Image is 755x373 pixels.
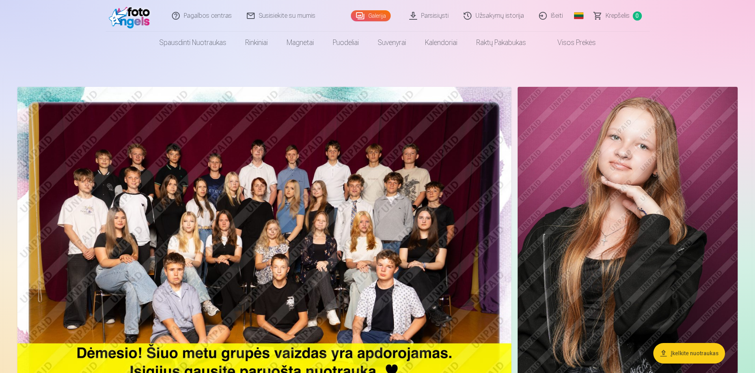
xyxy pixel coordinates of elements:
a: Suvenyrai [368,32,416,54]
button: Įkelkite nuotraukas [653,343,725,364]
span: 0 [633,11,642,21]
a: Visos prekės [535,32,605,54]
a: Spausdinti nuotraukas [150,32,236,54]
a: Magnetai [277,32,323,54]
a: Puodeliai [323,32,368,54]
span: Krepšelis [606,11,630,21]
img: /fa2 [109,3,154,28]
a: Galerija [351,10,391,21]
a: Rinkiniai [236,32,277,54]
a: Raktų pakabukas [467,32,535,54]
a: Kalendoriai [416,32,467,54]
